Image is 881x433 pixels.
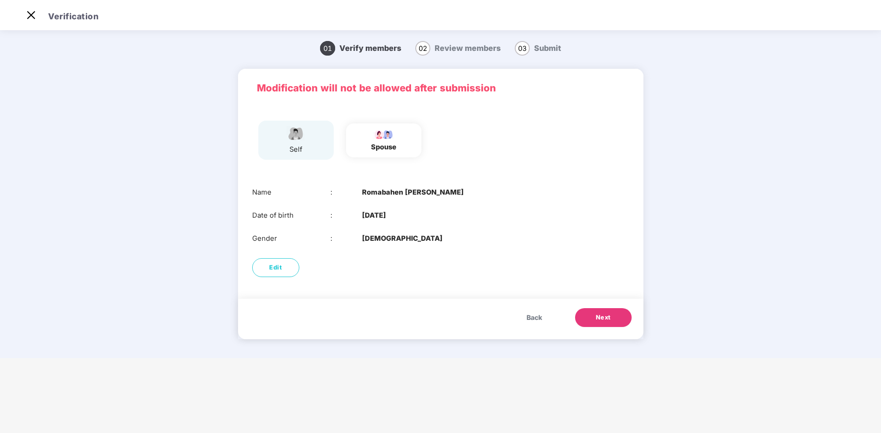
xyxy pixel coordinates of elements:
span: Verify members [339,43,401,53]
span: 02 [415,41,430,56]
span: Next [596,313,611,322]
div: Name [252,187,331,198]
div: : [330,233,362,244]
b: Romabahen [PERSON_NAME] [362,187,464,198]
div: Date of birth [252,210,331,221]
span: Back [527,312,542,323]
p: Modification will not be allowed after submission [257,81,625,96]
span: Review members [435,43,501,53]
span: 03 [515,41,530,56]
button: Back [517,308,552,327]
div: : [330,187,362,198]
button: Next [575,308,632,327]
button: Edit [252,258,299,277]
span: Submit [534,43,561,53]
div: self [284,144,308,155]
span: Edit [269,263,282,272]
div: : [330,210,362,221]
b: [DEMOGRAPHIC_DATA] [362,233,443,244]
b: [DATE] [362,210,386,221]
div: Gender [252,233,331,244]
div: spouse [371,142,396,153]
span: 01 [320,41,335,56]
img: svg+xml;base64,PHN2ZyBpZD0iRW1wbG95ZWVfbWFsZSIgeG1sbnM9Imh0dHA6Ly93d3cudzMub3JnLzIwMDAvc3ZnIiB3aW... [284,125,308,142]
img: svg+xml;base64,PHN2ZyB4bWxucz0iaHR0cDovL3d3dy53My5vcmcvMjAwMC9zdmciIHdpZHRoPSI5Ny44OTciIGhlaWdodD... [372,128,395,139]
